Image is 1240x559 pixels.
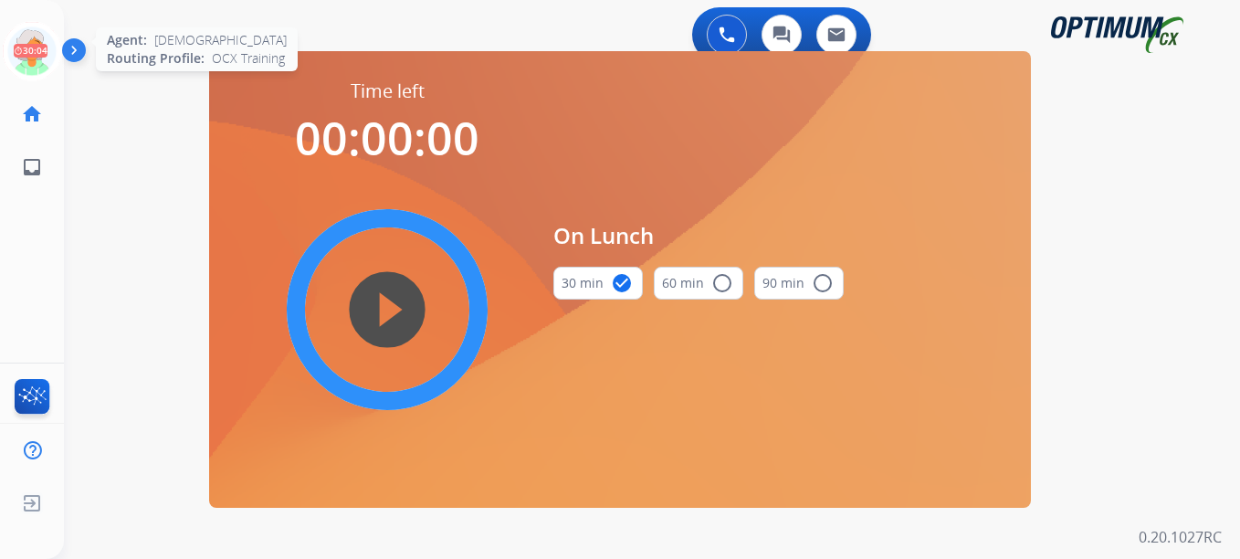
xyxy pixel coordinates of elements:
mat-icon: radio_button_unchecked [812,272,834,294]
p: 0.20.1027RC [1139,526,1222,548]
mat-icon: check_circle [611,272,633,294]
span: Routing Profile: [107,49,205,68]
span: On Lunch [553,219,844,252]
button: 60 min [654,267,743,300]
button: 30 min [553,267,643,300]
span: Agent: [107,31,147,49]
mat-icon: radio_button_unchecked [711,272,733,294]
span: 00:00:00 [295,107,479,169]
mat-icon: inbox [21,156,43,178]
span: OCX Training [212,49,285,68]
mat-icon: home [21,103,43,125]
button: 90 min [754,267,844,300]
mat-icon: play_circle_filled [376,299,398,321]
span: Time left [351,79,425,104]
span: [DEMOGRAPHIC_DATA] [154,31,287,49]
